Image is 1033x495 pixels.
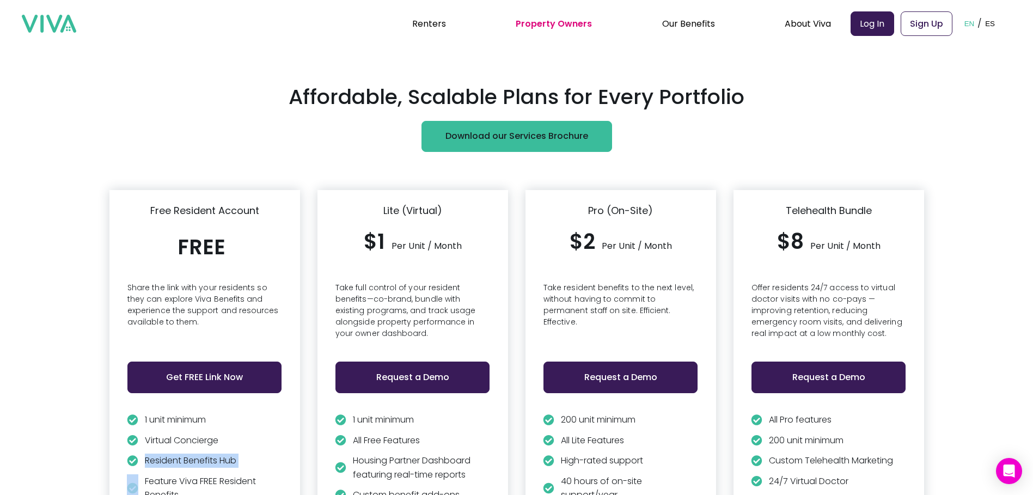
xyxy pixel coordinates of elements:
img: green circle check [751,433,762,448]
a: Sign Up [901,11,952,36]
p: Offer residents 24/7 access to virtual doctor visits with no co-pays — improving retention, reduc... [751,282,906,342]
img: green circle check [751,474,762,488]
img: viva [22,15,76,33]
p: Pro (On-Site) [588,203,653,218]
p: Per Unit / Month [810,238,881,254]
button: EN [961,7,978,40]
img: green circle check [335,433,346,448]
img: green circle check [543,433,554,448]
p: Resident Benefits Hub [145,454,236,468]
div: Our Benefits [662,10,715,37]
a: Log In [851,11,894,36]
p: Virtual Concierge [145,433,218,448]
img: green circle check [335,454,346,481]
p: High-rated support [561,454,643,468]
a: Request a Demo [335,355,490,387]
p: 1 unit minimum [145,413,206,427]
a: Request a Demo [543,355,698,387]
button: Get FREE Link Now [127,362,282,393]
p: All Lite Features [561,433,624,448]
img: green circle check [751,454,762,468]
img: green circle check [127,413,138,427]
a: Property Owners [516,17,592,30]
p: Housing Partner Dashboard featuring real-time reports [353,454,491,481]
p: Per Unit / Month [392,238,462,254]
div: Open Intercom Messenger [996,458,1022,484]
p: 1 unit minimum [353,413,414,427]
button: Request a Demo [751,362,906,393]
img: green circle check [751,413,762,427]
button: Request a Demo [543,362,698,393]
p: All Pro features [769,413,832,427]
button: Request a Demo [335,362,490,393]
img: green circle check [543,454,554,468]
p: Share the link with your residents so they can explore Viva Benefits and experience the support a... [127,282,282,342]
h3: $1 [364,228,385,256]
img: green circle check [127,433,138,448]
h2: Affordable, Scalable Plans for Every Portfolio [289,83,744,111]
p: Take full control of your resident benefits—co-brand, bundle with existing programs, and track us... [335,282,490,342]
button: Download our Services Brochure [421,121,612,152]
h3: FREE [178,233,225,261]
button: ES [982,7,998,40]
img: green circle check [335,413,346,427]
a: Renters [412,17,446,30]
p: Telehealth Bundle [786,203,872,218]
p: 200 unit minimum [769,433,843,448]
a: Request a Demo [751,355,906,387]
p: 24/7 Virtual Doctor [769,474,848,488]
h3: $8 [777,228,804,256]
p: Free Resident Account [150,203,259,218]
p: 200 unit minimum [561,413,635,427]
p: Custom Telehealth Marketing [769,454,893,468]
img: green circle check [127,454,138,468]
p: All Free Features [353,433,420,448]
p: Per Unit / Month [602,238,672,254]
img: green circle check [543,413,554,427]
p: / [977,15,982,32]
h3: $2 [570,228,595,256]
a: Download our Services Brochure [421,111,612,191]
a: Get FREE Link Now [127,355,282,387]
p: Lite (Virtual) [383,203,442,218]
p: Take resident benefits to the next level, without having to commit to permanent staff on site. Ef... [543,282,698,342]
div: About Viva [785,10,831,37]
